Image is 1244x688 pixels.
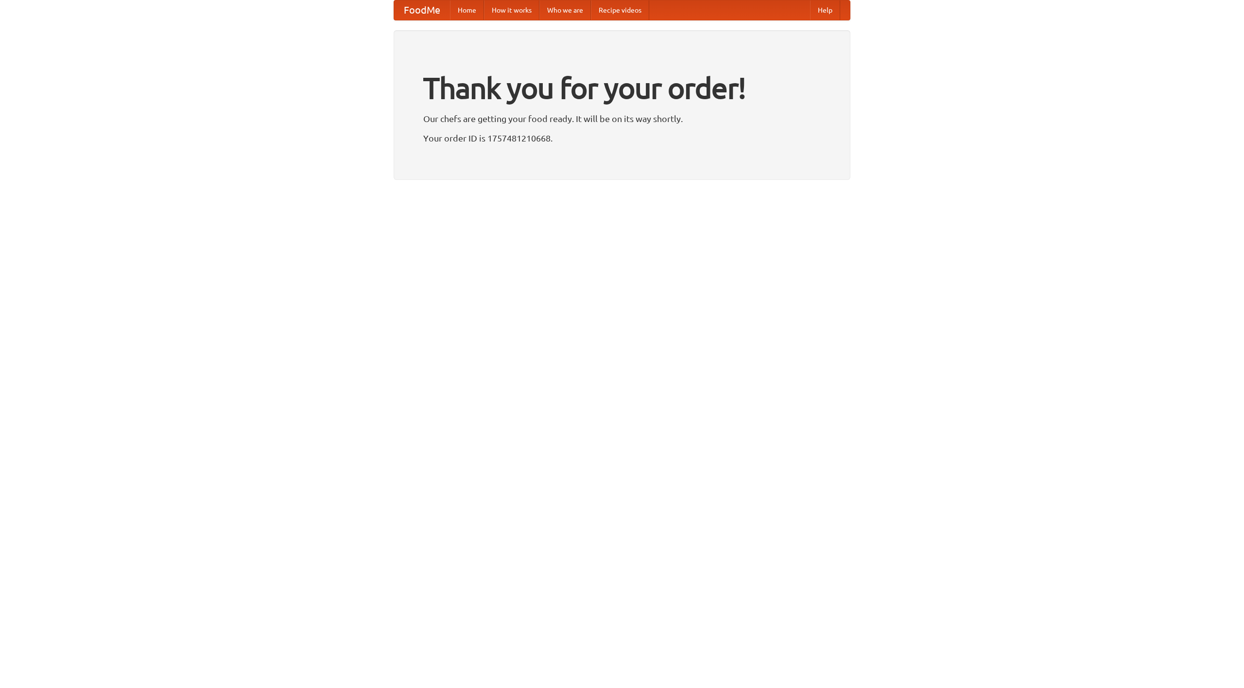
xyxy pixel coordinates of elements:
a: Help [810,0,840,20]
a: Who we are [539,0,591,20]
a: FoodMe [394,0,450,20]
p: Our chefs are getting your food ready. It will be on its way shortly. [423,111,821,126]
a: Home [450,0,484,20]
a: Recipe videos [591,0,649,20]
p: Your order ID is 1757481210668. [423,131,821,145]
h1: Thank you for your order! [423,65,821,111]
a: How it works [484,0,539,20]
